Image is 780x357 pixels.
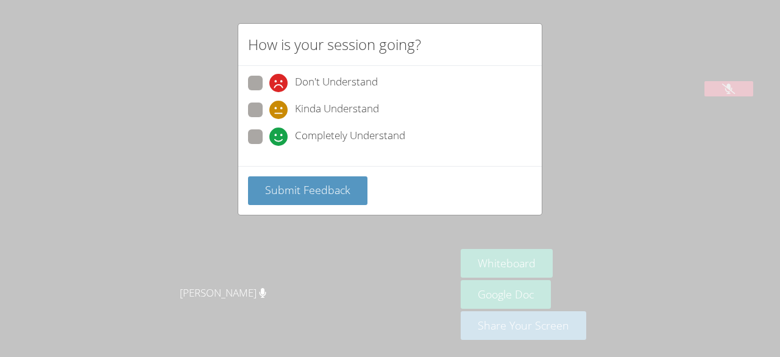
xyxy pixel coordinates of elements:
span: Submit Feedback [265,182,350,197]
span: Kinda Understand [295,101,379,119]
h2: How is your session going? [248,34,421,56]
span: Completely Understand [295,128,405,146]
button: Submit Feedback [248,176,367,205]
span: Don't Understand [295,74,378,92]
